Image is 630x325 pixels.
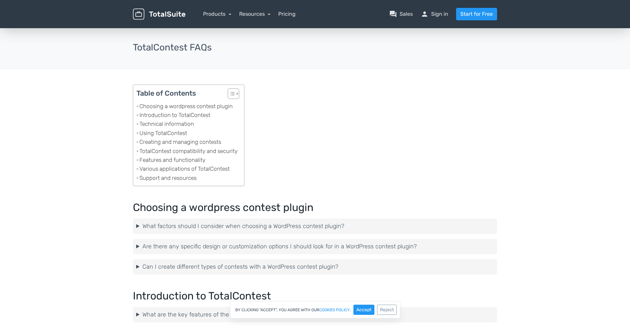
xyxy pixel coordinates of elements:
span: person [421,10,429,18]
a: Technical information [136,120,194,128]
summary: What factors should I consider when choosing a WordPress contest plugin? [136,222,494,231]
summary: Are there any specific design or customization options I should look for in a WordPress contest p... [136,242,494,251]
a: Introduction to TotalContest [136,111,210,120]
div: By clicking "Accept", you agree with our . [230,301,400,318]
img: TotalSuite for WordPress [133,9,185,20]
a: question_answerSales [389,10,413,18]
a: Toggle Table of Content [223,88,238,102]
a: cookies policy [319,308,350,312]
button: Reject [377,305,397,315]
h2: Choosing a wordpress contest plugin [133,202,497,213]
a: Resources [239,11,271,17]
a: Creating and managing contests [136,138,221,146]
a: Using TotalContest [136,129,187,138]
button: Accept [353,305,374,315]
summary: Can I create different types of contests with a WordPress contest plugin? [136,262,494,271]
a: Pricing [278,10,296,18]
h3: TotalContest FAQs [133,43,497,53]
h2: Introduction to TotalContest [133,290,497,302]
a: personSign in [421,10,448,18]
a: Various applications of TotalContest [136,164,230,173]
a: Features and functionality [136,156,205,164]
span: question_answer [389,10,397,18]
a: Start for Free [456,8,497,20]
a: Products [203,11,231,17]
a: TotalContest compatibility and security [136,147,238,156]
a: Choosing a wordpress contest plugin [136,102,233,111]
a: Support and resources [136,174,197,182]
